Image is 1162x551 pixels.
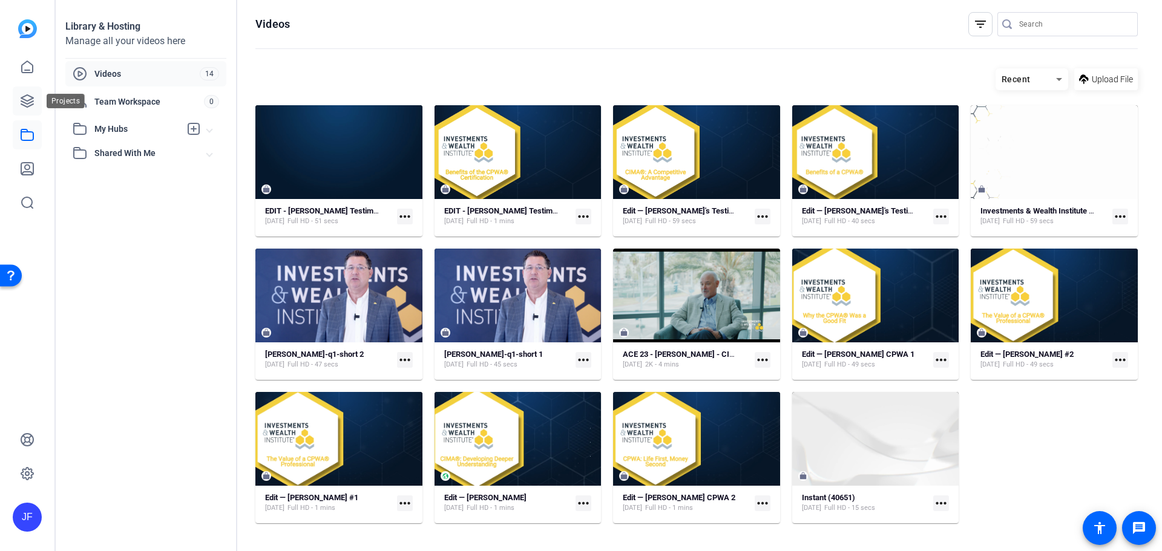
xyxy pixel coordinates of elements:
[65,141,226,165] mat-expansion-panel-header: Shared With Me
[444,350,543,359] strong: [PERSON_NAME]-q1-short 1
[802,493,855,502] strong: Instant (40651)
[444,360,464,370] span: [DATE]
[623,360,642,370] span: [DATE]
[802,217,821,226] span: [DATE]
[444,493,571,513] a: Edit — [PERSON_NAME][DATE]Full HD - 1 mins
[623,493,750,513] a: Edit — [PERSON_NAME] CPWA 2[DATE]Full HD - 1 mins
[467,217,514,226] span: Full HD - 1 mins
[645,503,693,513] span: Full HD - 1 mins
[1003,217,1054,226] span: Full HD - 59 secs
[802,503,821,513] span: [DATE]
[265,360,284,370] span: [DATE]
[623,206,752,215] strong: Edit — [PERSON_NAME]'s Testimonial
[1074,68,1138,90] button: Upload File
[755,495,770,511] mat-icon: more_horiz
[444,350,571,370] a: [PERSON_NAME]-q1-short 1[DATE]Full HD - 45 secs
[1019,17,1128,31] input: Search
[1002,74,1031,84] span: Recent
[444,503,464,513] span: [DATE]
[1132,521,1146,535] mat-icon: message
[824,217,875,226] span: Full HD - 40 secs
[1112,352,1128,368] mat-icon: more_horiz
[980,360,1000,370] span: [DATE]
[13,503,42,532] div: JF
[397,352,413,368] mat-icon: more_horiz
[467,503,514,513] span: Full HD - 1 mins
[824,503,875,513] span: Full HD - 15 secs
[65,19,226,34] div: Library & Hosting
[255,17,290,31] h1: Videos
[444,206,571,226] a: EDIT - [PERSON_NAME] Testimonial[DATE]Full HD - 1 mins
[980,206,1141,215] strong: Investments & Wealth Institute Simple (47209)
[980,350,1074,359] strong: Edit — [PERSON_NAME] #2
[265,350,364,359] strong: [PERSON_NAME]-q1-short 2
[265,206,392,226] a: EDIT - [PERSON_NAME] Testimonial #2[DATE]Full HD - 51 secs
[933,495,949,511] mat-icon: more_horiz
[824,360,875,370] span: Full HD - 49 secs
[980,217,1000,226] span: [DATE]
[623,217,642,226] span: [DATE]
[576,209,591,224] mat-icon: more_horiz
[623,350,741,359] strong: ACE 23 - [PERSON_NAME] - CIMA
[65,34,226,48] div: Manage all your videos here
[287,503,335,513] span: Full HD - 1 mins
[94,147,207,160] span: Shared With Me
[623,493,735,502] strong: Edit — [PERSON_NAME] CPWA 2
[94,68,200,80] span: Videos
[645,217,696,226] span: Full HD - 59 secs
[65,117,226,141] mat-expansion-panel-header: My Hubs
[980,206,1108,226] a: Investments & Wealth Institute Simple (47209)[DATE]Full HD - 59 secs
[265,350,392,370] a: [PERSON_NAME]-q1-short 2[DATE]Full HD - 47 secs
[47,94,85,108] div: Projects
[933,352,949,368] mat-icon: more_horiz
[94,123,180,135] span: My Hubs
[1092,521,1107,535] mat-icon: accessibility
[802,206,931,215] strong: Edit — [PERSON_NAME]'s Testimonial
[397,495,413,511] mat-icon: more_horiz
[980,350,1108,370] a: Edit — [PERSON_NAME] #2[DATE]Full HD - 49 secs
[802,493,929,513] a: Instant (40651)[DATE]Full HD - 15 secs
[576,352,591,368] mat-icon: more_horiz
[265,493,358,502] strong: Edit — [PERSON_NAME] #1
[802,350,914,359] strong: Edit — [PERSON_NAME] CPWA 1
[265,493,392,513] a: Edit — [PERSON_NAME] #1[DATE]Full HD - 1 mins
[287,360,338,370] span: Full HD - 47 secs
[1003,360,1054,370] span: Full HD - 49 secs
[444,217,464,226] span: [DATE]
[444,206,569,215] strong: EDIT - [PERSON_NAME] Testimonial
[444,493,527,502] strong: Edit — [PERSON_NAME]
[204,95,219,108] span: 0
[265,503,284,513] span: [DATE]
[576,495,591,511] mat-icon: more_horiz
[265,217,284,226] span: [DATE]
[94,96,204,108] span: Team Workspace
[802,360,821,370] span: [DATE]
[802,350,929,370] a: Edit — [PERSON_NAME] CPWA 1[DATE]Full HD - 49 secs
[200,67,219,80] span: 14
[287,217,338,226] span: Full HD - 51 secs
[802,206,929,226] a: Edit — [PERSON_NAME]'s Testimonial[DATE]Full HD - 40 secs
[645,360,679,370] span: 2K - 4 mins
[755,209,770,224] mat-icon: more_horiz
[623,503,642,513] span: [DATE]
[265,206,401,215] strong: EDIT - [PERSON_NAME] Testimonial #2
[467,360,517,370] span: Full HD - 45 secs
[1112,209,1128,224] mat-icon: more_horiz
[18,19,37,38] img: blue-gradient.svg
[755,352,770,368] mat-icon: more_horiz
[623,350,750,370] a: ACE 23 - [PERSON_NAME] - CIMA[DATE]2K - 4 mins
[973,17,988,31] mat-icon: filter_list
[397,209,413,224] mat-icon: more_horiz
[933,209,949,224] mat-icon: more_horiz
[623,206,750,226] a: Edit — [PERSON_NAME]'s Testimonial[DATE]Full HD - 59 secs
[1092,73,1133,86] span: Upload File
